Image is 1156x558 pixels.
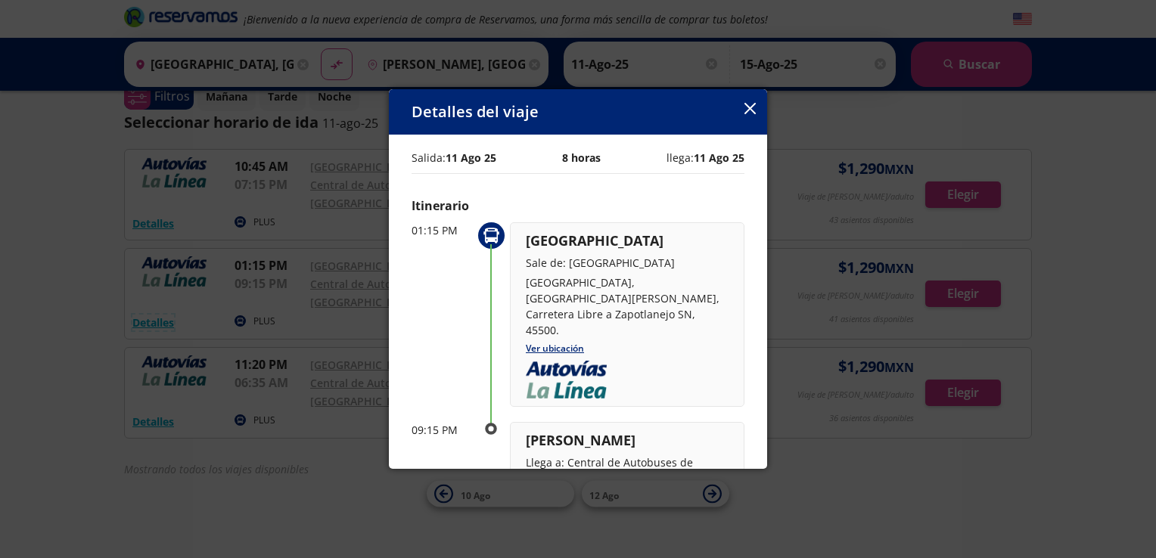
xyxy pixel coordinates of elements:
b: 11 Ago 25 [694,150,744,165]
p: 8 horas [562,150,601,166]
b: 11 Ago 25 [446,150,496,165]
p: [GEOGRAPHIC_DATA], [GEOGRAPHIC_DATA][PERSON_NAME], Carretera Libre a Zapotlanejo SN, 45500. [526,274,729,338]
p: 01:15 PM [412,222,472,238]
p: Itinerario [412,197,744,215]
img: Logo_Autovias_LaLinea_VERT.png [526,361,607,398]
p: llega: [667,150,744,166]
p: 09:15 PM [412,422,472,438]
a: Ver ubicación [526,342,584,355]
p: Salida: [412,150,496,166]
p: Sale de: [GEOGRAPHIC_DATA] [526,255,729,271]
p: Detalles del viaje [412,101,539,123]
p: Llega a: Central de Autobuses de [GEOGRAPHIC_DATA][PERSON_NAME] [526,454,729,486]
p: [PERSON_NAME] [526,430,729,451]
p: [GEOGRAPHIC_DATA] [526,231,729,251]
